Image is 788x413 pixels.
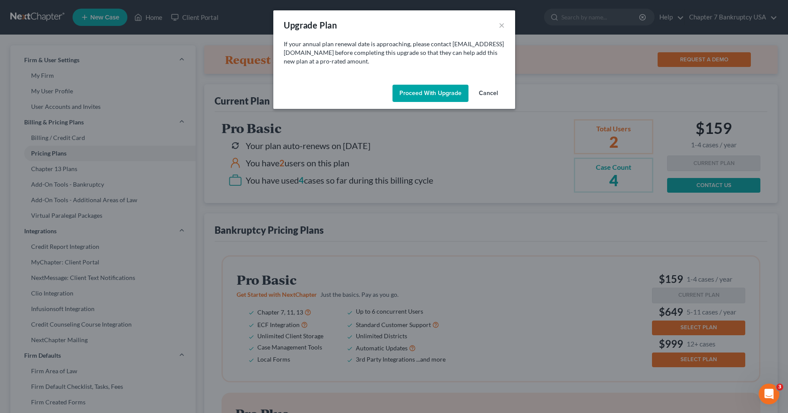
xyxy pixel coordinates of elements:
button: × [499,20,505,30]
div: Upgrade Plan [284,19,337,31]
button: Cancel [472,85,505,102]
p: If your annual plan renewal date is approaching, please contact [EMAIL_ADDRESS][DOMAIN_NAME] befo... [284,40,505,66]
button: Proceed with Upgrade [392,85,468,102]
iframe: Intercom live chat [759,384,779,404]
span: 3 [776,384,783,391]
